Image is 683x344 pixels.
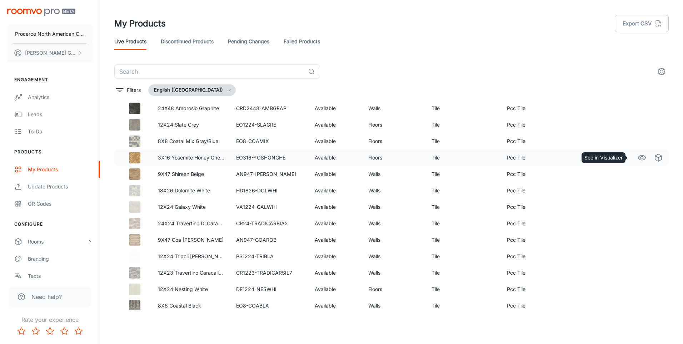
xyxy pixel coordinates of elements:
[363,117,426,133] td: Floors
[501,232,545,248] td: Pcc Tile
[501,298,545,314] td: Pcc Tile
[28,238,87,246] div: Rooms
[57,324,71,338] button: Rate 4 star
[363,215,426,232] td: Walls
[29,324,43,338] button: Rate 2 star
[158,170,225,178] p: 9X47 Shireen Beige
[158,252,225,260] p: 12X24 Tripoli [PERSON_NAME]
[426,117,501,133] td: Tile
[230,100,309,117] td: CRD2448-AMBGRAP
[426,182,501,199] td: Tile
[309,232,362,248] td: Available
[309,182,362,199] td: Available
[501,281,545,298] td: Pcc Tile
[114,17,166,30] h1: My Products
[230,298,309,314] td: EO8-COABLA
[14,324,29,338] button: Rate 1 star
[654,64,669,79] button: settings
[501,149,545,166] td: Pcc Tile
[158,104,225,112] p: 24X48 Ambrosio Graphite
[25,49,75,57] p: [PERSON_NAME] Gloce
[114,84,143,96] button: filter
[15,30,85,38] p: Procerco North American Corporation
[230,133,309,149] td: EO8-COAMIX
[501,199,545,215] td: Pcc Tile
[28,200,93,208] div: QR Codes
[426,166,501,182] td: Tile
[7,44,93,62] button: [PERSON_NAME] Gloce
[501,133,545,149] td: Pcc Tile
[363,281,426,298] td: Floors
[363,199,426,215] td: Walls
[6,315,94,324] p: Rate your experience
[426,149,501,166] td: Tile
[309,298,362,314] td: Available
[363,100,426,117] td: Walls
[114,33,146,50] a: Live Products
[501,248,545,265] td: Pcc Tile
[71,324,86,338] button: Rate 5 star
[309,100,362,117] td: Available
[309,166,362,182] td: Available
[501,182,545,199] td: Pcc Tile
[363,248,426,265] td: Walls
[43,324,57,338] button: Rate 3 star
[363,133,426,149] td: Floors
[230,281,309,298] td: DE1224-NESWHI
[230,117,309,133] td: EO1224-SLAGRE
[230,265,309,281] td: CR1223-TRADICARSIL7
[158,236,225,244] p: 9X47 Goa [PERSON_NAME]
[158,269,225,277] p: 12X23 Travertino Caracalla Silver
[28,183,93,191] div: Update Products
[158,220,225,227] p: 24X24 Travertino Di Caracalla [PERSON_NAME]
[127,86,141,94] p: Filters
[161,33,214,50] a: Discontinued Products
[363,149,426,166] td: Floors
[363,182,426,199] td: Walls
[284,33,320,50] a: Failed Products
[7,25,93,43] button: Procerco North American Corporation
[309,199,362,215] td: Available
[636,152,648,164] a: See in Visualizer
[501,117,545,133] td: Pcc Tile
[309,133,362,149] td: Available
[28,93,93,101] div: Analytics
[426,100,501,117] td: Tile
[230,199,309,215] td: VA1224-GALWHI
[28,128,93,136] div: To-do
[309,149,362,166] td: Available
[230,248,309,265] td: PS1224-TRIBLA
[31,293,62,301] span: Need help?
[28,166,93,173] div: My Products
[501,265,545,281] td: Pcc Tile
[7,9,75,16] img: Roomvo PRO Beta
[426,248,501,265] td: Tile
[426,199,501,215] td: Tile
[158,302,225,310] p: 8X8 Coastal Black
[148,84,236,96] button: English ([GEOGRAPHIC_DATA])
[652,152,664,164] a: See in Virtual Samples
[309,281,362,298] td: Available
[426,298,501,314] td: Tile
[158,121,225,129] p: 12X24 Slate Grey
[309,117,362,133] td: Available
[501,100,545,117] td: Pcc Tile
[228,33,269,50] a: Pending Changes
[363,232,426,248] td: Walls
[28,255,93,263] div: Branding
[28,272,93,280] div: Texts
[230,182,309,199] td: HD1826-DOLWHI
[114,64,305,79] input: Search
[363,265,426,281] td: Walls
[158,137,225,145] p: 8X8 Coatal Mix Gray/Blue
[28,110,93,118] div: Leads
[230,232,309,248] td: AN947-GOAROB
[501,166,545,182] td: Pcc Tile
[363,166,426,182] td: Walls
[426,215,501,232] td: Tile
[309,265,362,281] td: Available
[615,15,669,32] button: Export CSV
[158,187,225,195] p: 18X26 Dolomite White
[158,203,225,211] p: 12X24 Galaxy White
[230,215,309,232] td: CR24-TRADICARBIA2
